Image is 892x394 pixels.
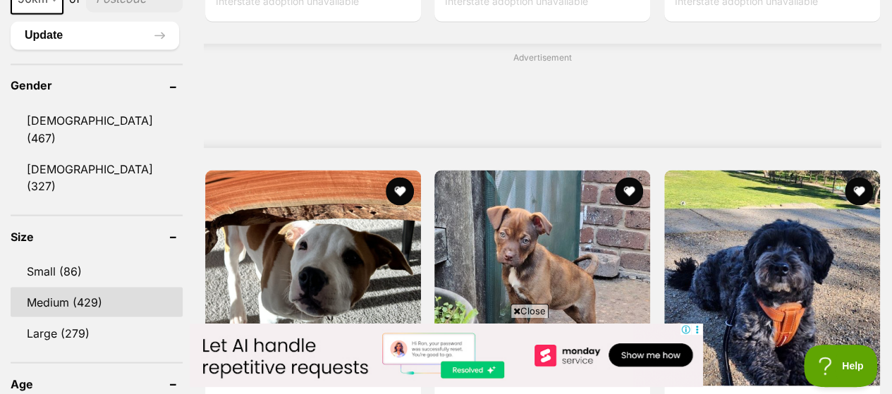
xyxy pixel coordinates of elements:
a: [DEMOGRAPHIC_DATA] (327) [11,154,183,200]
iframe: Advertisement [190,324,703,387]
header: Size [11,230,183,242]
a: [DEMOGRAPHIC_DATA] (467) [11,106,183,152]
img: Pip - Border Collie Dog [434,170,650,386]
button: favourite [386,177,414,205]
a: Medium (429) [11,287,183,316]
button: Update [11,21,179,49]
a: Large (279) [11,318,183,347]
button: favourite [845,177,873,205]
header: Age [11,377,183,390]
iframe: Advertisement [286,70,799,133]
iframe: Help Scout Beacon - Open [804,345,878,387]
button: favourite [616,177,644,205]
img: Romeo Valenti - Maltese x Poodle Dog [664,170,880,386]
span: Close [511,304,549,318]
div: Advertisement [204,44,881,147]
header: Gender [11,79,183,92]
img: Nyxie Cup - Staffordshire Bull Terrier Dog [205,170,421,386]
a: Small (86) [11,256,183,285]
